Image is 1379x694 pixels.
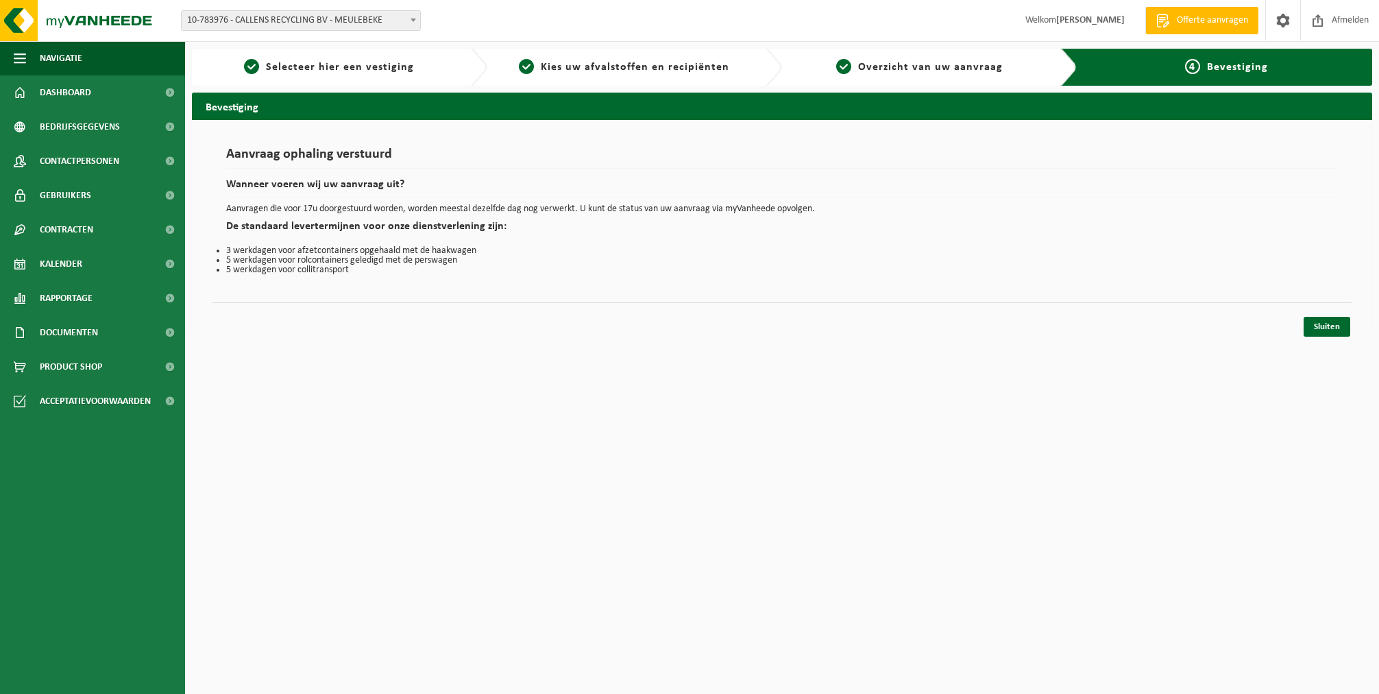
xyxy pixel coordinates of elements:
[182,11,420,30] span: 10-783976 - CALLENS RECYCLING BV - MEULEBEKE
[40,110,120,144] span: Bedrijfsgegevens
[226,221,1338,239] h2: De standaard levertermijnen voor onze dienstverlening zijn:
[226,204,1338,214] p: Aanvragen die voor 17u doorgestuurd worden, worden meestal dezelfde dag nog verwerkt. U kunt de s...
[40,213,93,247] span: Contracten
[226,147,1338,169] h1: Aanvraag ophaling verstuurd
[226,246,1338,256] li: 3 werkdagen voor afzetcontainers opgehaald met de haakwagen
[40,144,119,178] span: Contactpersonen
[1185,59,1200,74] span: 4
[1207,62,1268,73] span: Bevestiging
[226,179,1338,198] h2: Wanneer voeren wij uw aanvraag uit?
[226,256,1338,265] li: 5 werkdagen voor rolcontainers geledigd met de perswagen
[494,59,755,75] a: 2Kies uw afvalstoffen en recipiënten
[40,350,102,384] span: Product Shop
[244,59,259,74] span: 1
[40,75,91,110] span: Dashboard
[1145,7,1258,34] a: Offerte aanvragen
[40,247,82,281] span: Kalender
[789,59,1050,75] a: 3Overzicht van uw aanvraag
[226,265,1338,275] li: 5 werkdagen voor collitransport
[40,41,82,75] span: Navigatie
[519,59,534,74] span: 2
[858,62,1003,73] span: Overzicht van uw aanvraag
[192,93,1372,119] h2: Bevestiging
[1056,15,1125,25] strong: [PERSON_NAME]
[1173,14,1252,27] span: Offerte aanvragen
[836,59,851,74] span: 3
[199,59,460,75] a: 1Selecteer hier een vestiging
[40,315,98,350] span: Documenten
[181,10,421,31] span: 10-783976 - CALLENS RECYCLING BV - MEULEBEKE
[40,384,151,418] span: Acceptatievoorwaarden
[541,62,729,73] span: Kies uw afvalstoffen en recipiënten
[1304,317,1350,337] a: Sluiten
[266,62,414,73] span: Selecteer hier een vestiging
[40,281,93,315] span: Rapportage
[40,178,91,213] span: Gebruikers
